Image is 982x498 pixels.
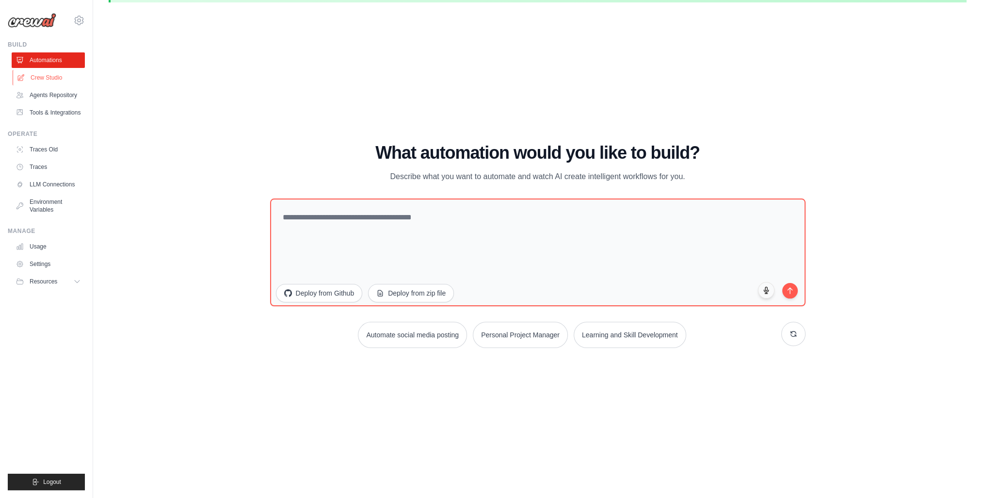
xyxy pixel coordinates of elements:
div: Manage [8,227,85,235]
a: Automations [12,52,85,68]
button: Deploy from Github [276,284,363,302]
a: Environment Variables [12,194,85,217]
a: Tools & Integrations [12,105,85,120]
img: Logo [8,13,56,28]
button: Logout [8,474,85,490]
button: Automate social media posting [358,322,467,348]
span: Logout [43,478,61,486]
a: Agents Repository [12,87,85,103]
button: Deploy from zip file [368,284,454,302]
a: Crew Studio [13,70,86,85]
p: Describe what you want to automate and watch AI create intelligent workflows for you. [375,170,701,183]
button: Personal Project Manager [473,322,568,348]
a: Settings [12,256,85,272]
iframe: Chat Widget [934,451,982,498]
a: LLM Connections [12,177,85,192]
div: Operate [8,130,85,138]
span: Resources [30,278,57,285]
a: Traces [12,159,85,175]
a: Usage [12,239,85,254]
div: Build [8,41,85,49]
a: Traces Old [12,142,85,157]
h1: What automation would you like to build? [270,143,805,163]
button: Resources [12,274,85,289]
button: Learning and Skill Development [574,322,686,348]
